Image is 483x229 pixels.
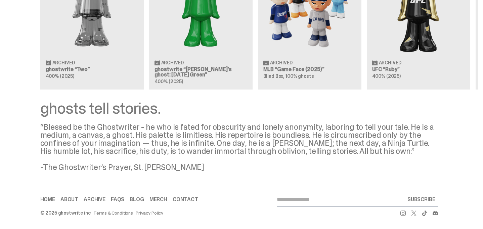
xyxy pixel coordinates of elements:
a: FAQs [111,197,124,202]
div: © 2025 ghostwrite inc [40,211,91,215]
a: Home [40,197,55,202]
span: 400% (2025) [155,78,183,84]
a: Contact [173,197,198,202]
div: ghosts tell stories. [40,100,438,116]
a: Blog [130,197,144,202]
span: Archived [270,60,293,65]
span: 100% ghosts [286,73,314,79]
a: Terms & Conditions [93,211,133,215]
span: Archived [379,60,401,65]
button: SUBSCRIBE [405,193,438,206]
h3: ghostwrite “[PERSON_NAME]'s ghost: [DATE] Green” [155,67,247,77]
a: About [60,197,78,202]
div: “Blessed be the Ghostwriter - he who is fated for obscurity and lonely anonymity, laboring to tel... [40,123,438,171]
span: Blind Box, [263,73,285,79]
a: Privacy Policy [136,211,163,215]
span: 400% (2025) [46,73,74,79]
span: 400% (2025) [372,73,401,79]
a: Archive [84,197,105,202]
span: Archived [161,60,184,65]
h3: ghostwrite “Two” [46,67,138,72]
a: Merch [149,197,167,202]
h3: UFC “Ruby” [372,67,465,72]
span: Archived [52,60,75,65]
h3: MLB “Game Face (2025)” [263,67,356,72]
